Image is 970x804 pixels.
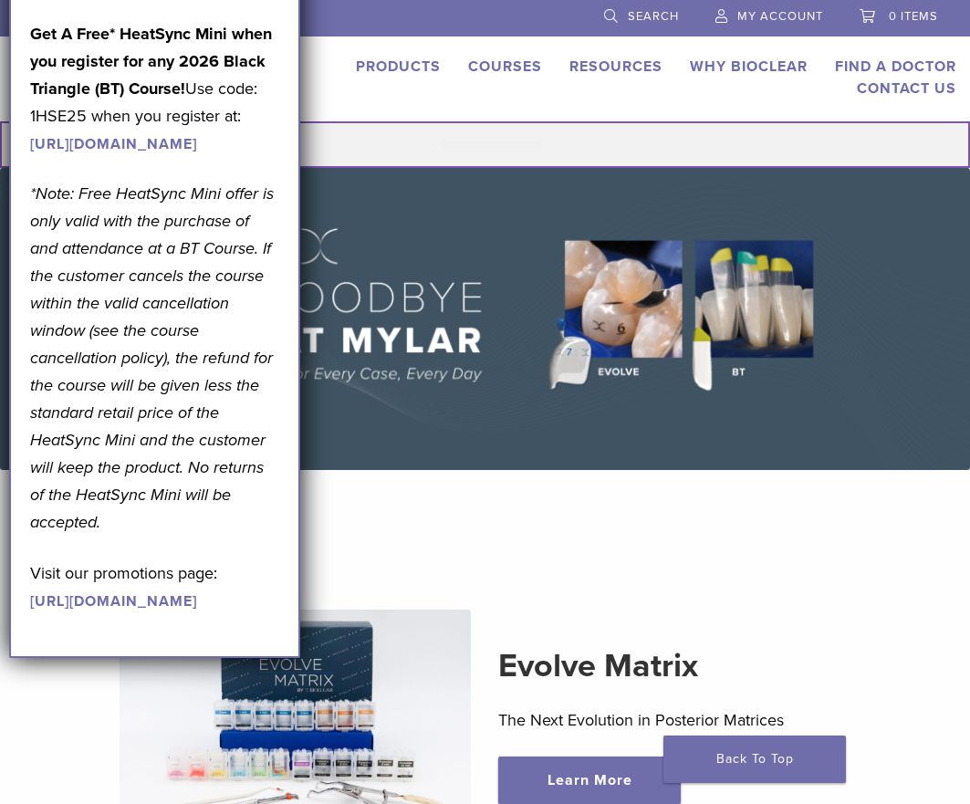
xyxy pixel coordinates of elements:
[569,57,662,76] a: Resources
[498,644,850,688] h2: Evolve Matrix
[30,20,279,157] p: Use code: 1HSE25 when you register at:
[498,706,850,734] p: The Next Evolution in Posterior Matrices
[30,183,274,532] em: *Note: Free HeatSync Mini offer is only valid with the purchase of and attendance at a BT Course....
[663,736,846,783] a: Back To Top
[30,24,272,99] strong: Get A Free* HeatSync Mini when you register for any 2026 Black Triangle (BT) Course!
[628,9,679,24] span: Search
[30,592,197,611] a: [URL][DOMAIN_NAME]
[737,9,823,24] span: My Account
[356,57,441,76] a: Products
[30,559,279,614] p: Visit our promotions page:
[857,79,956,98] a: Contact Us
[30,135,197,153] a: [URL][DOMAIN_NAME]
[690,57,808,76] a: Why Bioclear
[889,9,938,24] span: 0 items
[468,57,542,76] a: Courses
[835,57,956,76] a: Find A Doctor
[498,757,681,804] a: Learn More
